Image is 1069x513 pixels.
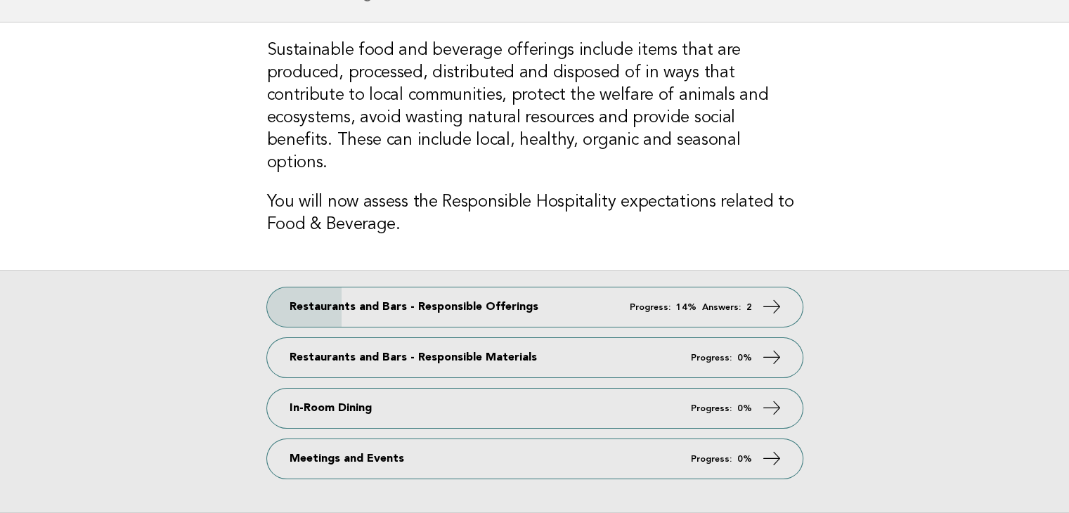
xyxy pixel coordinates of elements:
[267,287,803,327] a: Restaurants and Bars - Responsible Offerings Progress: 14% Answers: 2
[737,353,752,363] strong: 0%
[691,404,732,413] em: Progress:
[630,303,670,312] em: Progress:
[746,303,752,312] strong: 2
[691,353,732,363] em: Progress:
[702,303,741,312] em: Answers:
[267,439,803,479] a: Meetings and Events Progress: 0%
[737,404,752,413] strong: 0%
[691,455,732,464] em: Progress:
[676,303,697,312] strong: 14%
[267,338,803,377] a: Restaurants and Bars - Responsible Materials Progress: 0%
[737,455,752,464] strong: 0%
[267,191,803,236] h3: You will now assess the Responsible Hospitality expectations related to Food & Beverage.
[267,389,803,428] a: In-Room Dining Progress: 0%
[267,39,803,174] h3: Sustainable food and beverage offerings include items that are produced, processed, distributed a...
